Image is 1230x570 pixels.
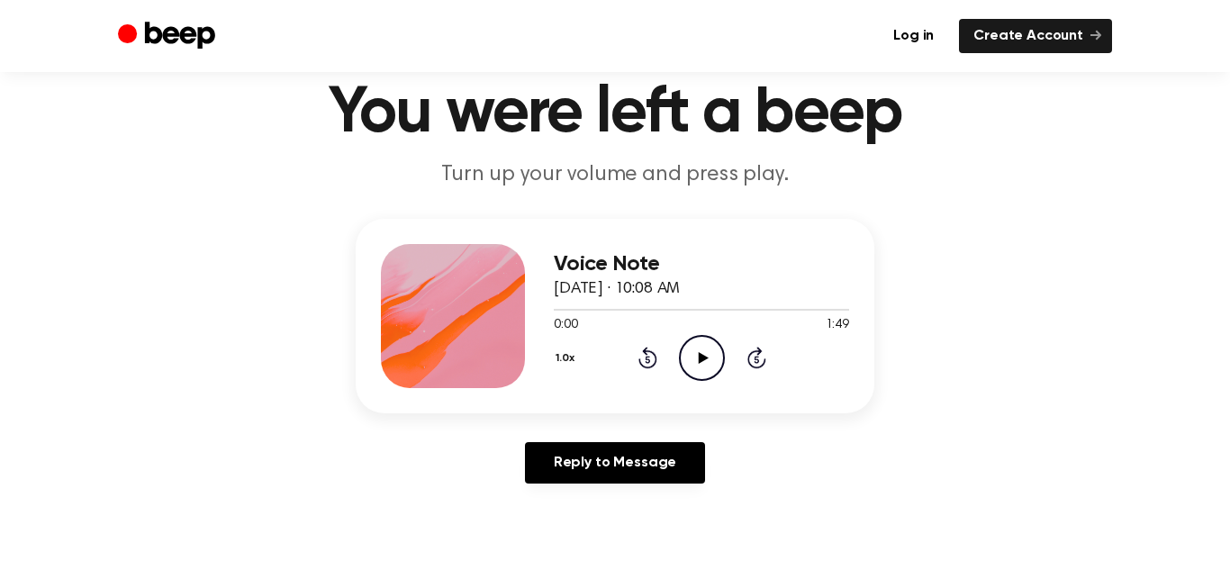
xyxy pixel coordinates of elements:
[269,160,961,190] p: Turn up your volume and press play.
[554,316,577,335] span: 0:00
[118,19,220,54] a: Beep
[826,316,849,335] span: 1:49
[154,81,1076,146] h1: You were left a beep
[879,19,948,53] a: Log in
[554,343,582,374] button: 1.0x
[959,19,1112,53] a: Create Account
[554,281,680,297] span: [DATE] · 10:08 AM
[554,252,849,276] h3: Voice Note
[525,442,705,484] a: Reply to Message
